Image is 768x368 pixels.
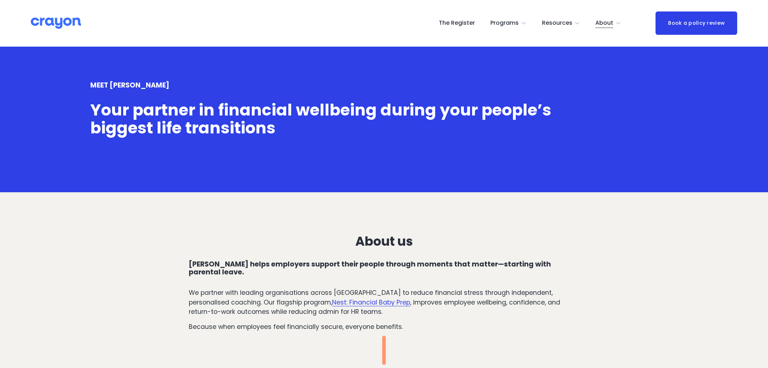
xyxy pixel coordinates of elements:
[189,234,579,249] h3: About us
[90,99,555,139] span: Your partner in financial wellbeing during your people’s biggest life transitions
[490,18,527,29] a: folder dropdown
[189,259,552,277] strong: [PERSON_NAME] helps employers support their people through moments that matter—starting with pare...
[189,322,579,331] p: Because when employees feel financially secure, everyone benefits.
[332,298,410,307] a: Nest: Financial Baby Prep
[90,81,678,90] h4: MEET [PERSON_NAME]
[542,18,580,29] a: folder dropdown
[31,17,81,29] img: Crayon
[490,18,519,28] span: Programs
[439,18,475,29] a: The Register
[595,18,613,28] span: About
[542,18,572,28] span: Resources
[595,18,621,29] a: folder dropdown
[656,11,737,35] a: Book a policy review
[189,288,579,316] p: We partner with leading organisations across [GEOGRAPHIC_DATA] to reduce financial stress through...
